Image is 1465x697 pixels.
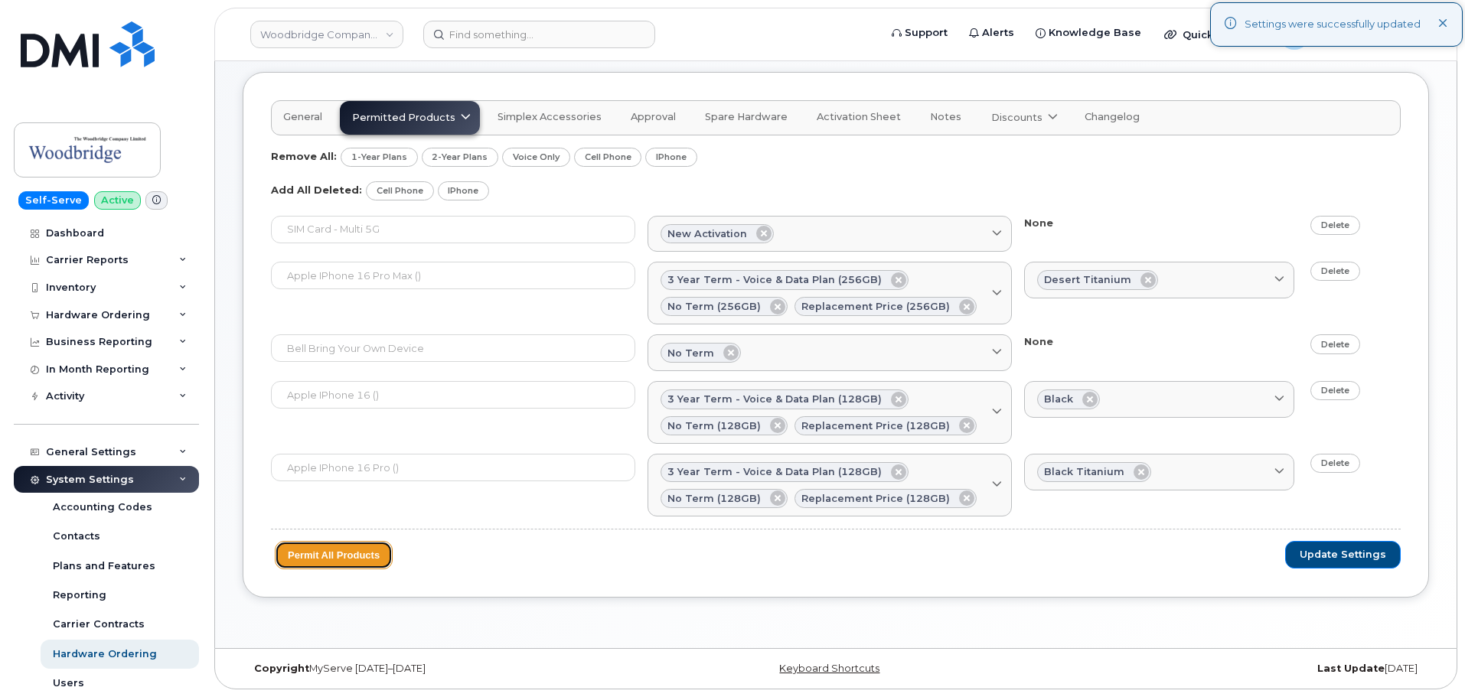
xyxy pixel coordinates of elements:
strong: Remove All: [271,150,337,162]
a: Permitted Products [340,101,480,135]
span: no term (128GB) [667,419,761,433]
label: None [1024,334,1053,349]
a: Activation Sheet [805,101,912,135]
a: Knowledge Base [1025,18,1152,48]
span: 3 year term - voice & data plan (256GB) [667,272,882,287]
span: replacement price (128GB) [801,419,950,433]
a: Spare Hardware [693,101,799,135]
span: no term (128GB) [667,491,761,506]
span: 3 year term - voice & data plan (128GB) [667,392,882,406]
span: Changelog [1085,111,1140,123]
span: Quicklinks [1183,28,1238,41]
span: Black [1044,392,1073,406]
span: Approval [631,111,676,123]
a: 3 year term - voice & data plan (128GB)no term (128GB)replacement price (128GB) [648,381,1012,444]
span: General [283,111,322,123]
a: iPhone [645,148,697,167]
a: iPhone [438,181,490,200]
button: Permit All Products [275,541,393,569]
span: replacement price (128GB) [801,491,950,506]
a: Delete [1310,454,1360,473]
a: Cell Phone [574,148,642,167]
a: Notes [918,101,973,135]
div: [DATE] [1033,663,1429,675]
span: Notes [930,111,961,123]
span: Simplex Accessories [498,111,602,123]
a: Woodbridge Company Limited [250,21,403,48]
span: Support [905,25,948,41]
div: MyServe [DATE]–[DATE] [243,663,638,675]
a: Approval [619,101,687,135]
a: 1-Year Plans [341,148,418,167]
a: New Activation [648,216,1012,252]
a: Keyboard Shortcuts [779,663,879,674]
a: Desert Titanium [1024,262,1294,298]
a: Black [1024,381,1294,418]
strong: Copyright [254,663,309,674]
span: replacement price (256GB) [801,299,950,314]
span: no term [667,346,714,360]
button: Update Settings [1285,541,1401,568]
span: no term (256GB) [667,299,761,314]
span: Activation Sheet [817,111,901,123]
a: Black Titanium [1024,454,1294,490]
div: Quicklinks [1153,19,1265,50]
span: Black Titanium [1044,464,1124,479]
a: no term [648,334,1012,371]
a: Support [881,18,958,48]
a: Delete [1310,216,1360,235]
a: 3 year term - voice & data plan (256GB)no term (256GB)replacement price (256GB) [648,262,1012,324]
span: Update Settings [1300,548,1386,562]
a: General [272,101,334,135]
a: 3 year term - voice & data plan (128GB)no term (128GB)replacement price (128GB) [648,454,1012,516]
input: Find something... [423,21,655,48]
a: Alerts [958,18,1025,48]
a: Changelog [1073,101,1151,135]
a: Discounts [979,101,1067,135]
span: Discounts [991,110,1042,125]
a: 2-Year Plans [422,148,499,167]
span: 3 year term - voice & data plan (128GB) [667,464,882,479]
span: Alerts [982,25,1014,41]
label: None [1024,216,1053,230]
a: Delete [1310,262,1360,281]
strong: Last Update [1317,663,1385,674]
strong: Add All Deleted: [271,183,362,195]
span: Permitted Products [352,110,455,125]
a: Cell Phone [366,181,434,200]
a: Delete [1310,334,1360,353]
div: Settings were successfully updated [1245,17,1421,32]
span: Desert Titanium [1044,272,1131,287]
span: Spare Hardware [705,111,788,123]
span: New Activation [667,226,747,241]
a: Simplex Accessories [486,101,613,135]
span: Knowledge Base [1049,25,1141,41]
a: Voice Only [502,148,570,167]
a: Delete [1310,381,1360,400]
